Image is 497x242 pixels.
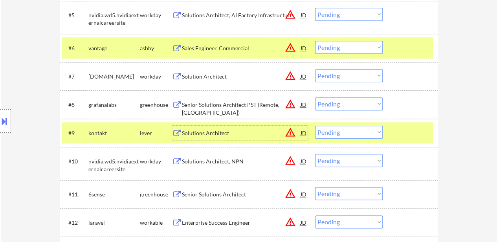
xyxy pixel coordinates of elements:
div: Senior Solutions Architect [182,191,301,198]
div: nvidia.wd5.nvidiaexternalcareersite [88,11,140,27]
button: warning_amber [285,9,296,20]
div: JD [300,8,308,22]
div: #12 [68,219,82,227]
div: 6sense [88,191,140,198]
button: warning_amber [285,155,296,166]
div: JD [300,41,308,55]
button: warning_amber [285,216,296,227]
div: workable [140,219,172,227]
div: vantage [88,44,140,52]
button: warning_amber [285,127,296,138]
div: JD [300,69,308,83]
div: JD [300,97,308,112]
div: Enterprise Success Engineer [182,219,301,227]
button: warning_amber [285,99,296,110]
div: Solutions Architect [182,129,301,137]
div: Sales Engineer, Commercial [182,44,301,52]
div: Solutions Architect, NPN [182,158,301,165]
div: Senior Solutions Architect PST (Remote, [GEOGRAPHIC_DATA]) [182,101,301,116]
div: JD [300,126,308,140]
div: greenhouse [140,191,172,198]
div: #5 [68,11,82,19]
div: JD [300,187,308,201]
button: warning_amber [285,70,296,81]
div: workday [140,158,172,165]
div: #6 [68,44,82,52]
div: JD [300,215,308,229]
div: JD [300,154,308,168]
div: laravel [88,219,140,227]
div: Solutions Architect, AI Factory Infrastructure [182,11,301,19]
div: lever [140,129,172,137]
div: workday [140,11,172,19]
div: Solution Architect [182,73,301,81]
div: workday [140,73,172,81]
button: warning_amber [285,42,296,53]
div: #11 [68,191,82,198]
div: ashby [140,44,172,52]
button: warning_amber [285,188,296,199]
div: greenhouse [140,101,172,109]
